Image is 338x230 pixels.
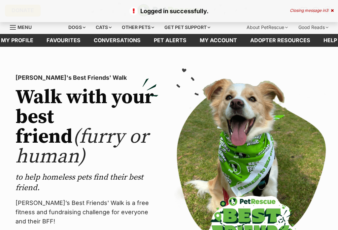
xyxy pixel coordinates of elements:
[244,34,317,47] a: Adopter resources
[16,198,158,226] p: [PERSON_NAME]’s Best Friends' Walk is a free fitness and fundraising challenge for everyone and t...
[16,73,158,82] p: [PERSON_NAME]'s Best Friends' Walk
[10,21,36,33] a: Menu
[242,21,292,34] div: About PetRescue
[160,21,215,34] div: Get pet support
[16,125,148,169] span: (furry or human)
[117,21,159,34] div: Other pets
[40,34,87,47] a: Favourites
[294,21,333,34] div: Good Reads
[16,172,158,193] p: to help homeless pets find their best friend.
[193,34,244,47] a: My account
[17,24,32,30] span: Menu
[91,21,116,34] div: Cats
[64,21,90,34] div: Dogs
[16,88,158,167] h2: Walk with your best friend
[147,34,193,47] a: Pet alerts
[87,34,147,47] a: conversations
